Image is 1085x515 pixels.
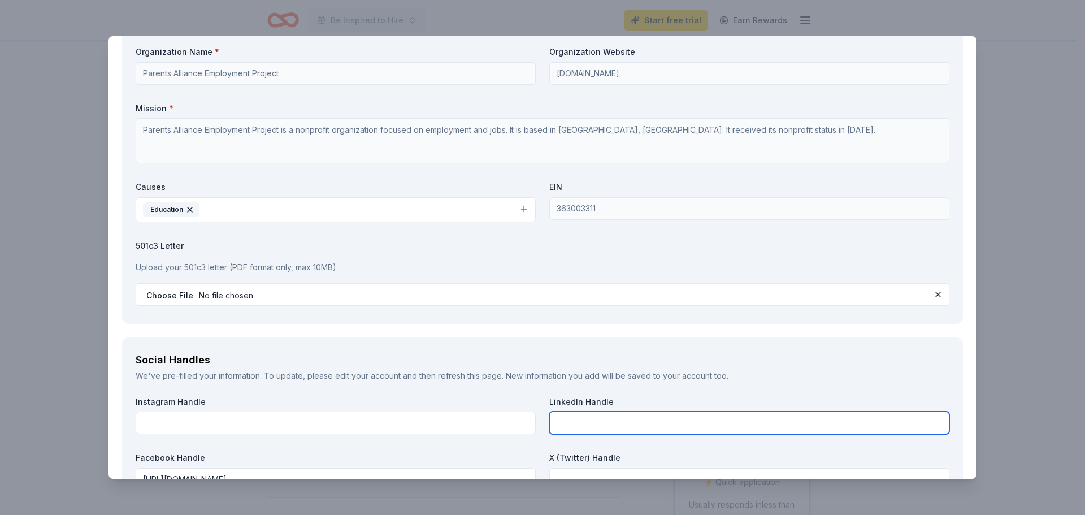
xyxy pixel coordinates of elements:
button: Education [136,197,536,222]
label: 501c3 Letter [136,240,949,252]
a: edit your account [335,371,401,380]
label: EIN [549,181,949,193]
label: Organization Website [549,46,949,58]
textarea: Parents Alliance Employment Project is a nonprofit organization focused on employment and jobs. I... [136,118,949,163]
div: Education [143,202,199,217]
label: X (Twitter) Handle [549,452,949,464]
div: We've pre-filled your information. To update, please and then refresh this page. New information ... [136,369,949,383]
label: LinkedIn Handle [549,396,949,408]
label: Organization Name [136,46,536,58]
label: Facebook Handle [136,452,536,464]
label: Causes [136,181,536,193]
p: Upload your 501c3 letter (PDF format only, max 10MB) [136,261,949,274]
div: Social Handles [136,351,949,369]
label: Mission [136,103,949,114]
label: Instagram Handle [136,396,536,408]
